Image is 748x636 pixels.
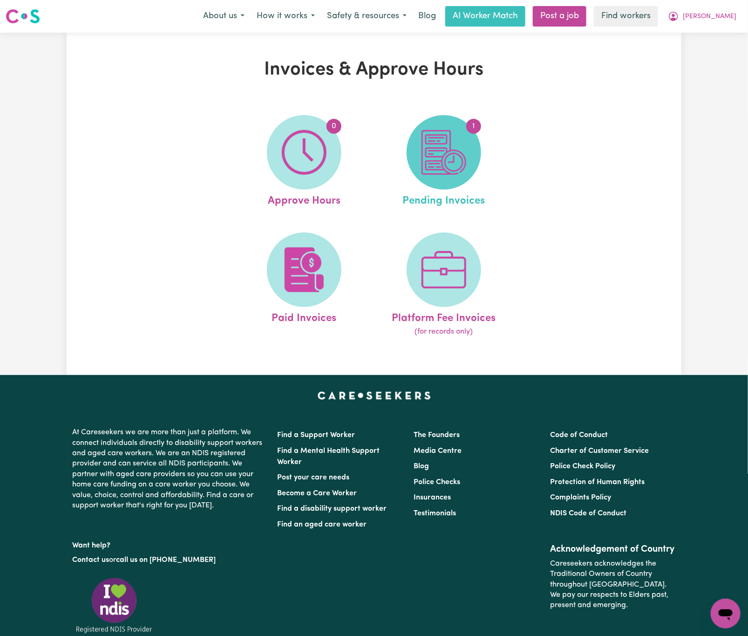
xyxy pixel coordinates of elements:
button: My Account [662,7,742,26]
a: Careseekers home page [318,392,431,399]
button: Safety & resources [321,7,413,26]
span: (for records only) [415,326,473,337]
a: Charter of Customer Service [551,447,649,455]
a: Find a Mental Health Support Worker [277,447,380,466]
a: call us on [PHONE_NUMBER] [116,556,216,564]
a: Careseekers logo [6,6,40,27]
a: Media Centre [414,447,462,455]
a: Insurances [414,494,451,501]
a: Pending Invoices [377,115,511,209]
a: Police Checks [414,479,460,486]
p: Careseekers acknowledges the Traditional Owners of Country throughout [GEOGRAPHIC_DATA]. We pay o... [551,555,676,615]
a: Find workers [594,6,658,27]
a: Complaints Policy [551,494,612,501]
a: Find a disability support worker [277,505,387,513]
span: 1 [466,119,481,134]
p: or [72,551,266,569]
a: Platform Fee Invoices(for records only) [377,233,511,338]
a: Find a Support Worker [277,431,355,439]
iframe: Button to launch messaging window [711,599,741,629]
a: Approve Hours [237,115,371,209]
a: NDIS Code of Conduct [551,510,627,517]
span: Platform Fee Invoices [392,307,496,327]
a: Testimonials [414,510,456,517]
span: [PERSON_NAME] [683,12,736,22]
button: About us [197,7,251,26]
span: Pending Invoices [402,190,485,209]
a: Contact us [72,556,109,564]
h1: Invoices & Approve Hours [175,59,573,81]
a: Blog [414,463,429,470]
span: Approve Hours [268,190,340,209]
span: Paid Invoices [272,307,336,327]
button: How it works [251,7,321,26]
a: Post a job [533,6,586,27]
a: AI Worker Match [445,6,525,27]
a: The Founders [414,431,460,439]
p: Want help? [72,537,266,551]
a: Protection of Human Rights [551,479,645,486]
a: Become a Care Worker [277,490,357,497]
span: 0 [326,119,341,134]
h2: Acknowledgement of Country [551,544,676,555]
a: Find an aged care worker [277,521,367,528]
p: At Careseekers we are more than just a platform. We connect individuals directly to disability su... [72,424,266,514]
a: Blog [413,6,442,27]
img: Careseekers logo [6,8,40,25]
a: Paid Invoices [237,233,371,338]
img: Registered NDIS provider [72,576,156,635]
a: Post your care needs [277,474,349,481]
a: Police Check Policy [551,463,616,470]
a: Code of Conduct [551,431,608,439]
